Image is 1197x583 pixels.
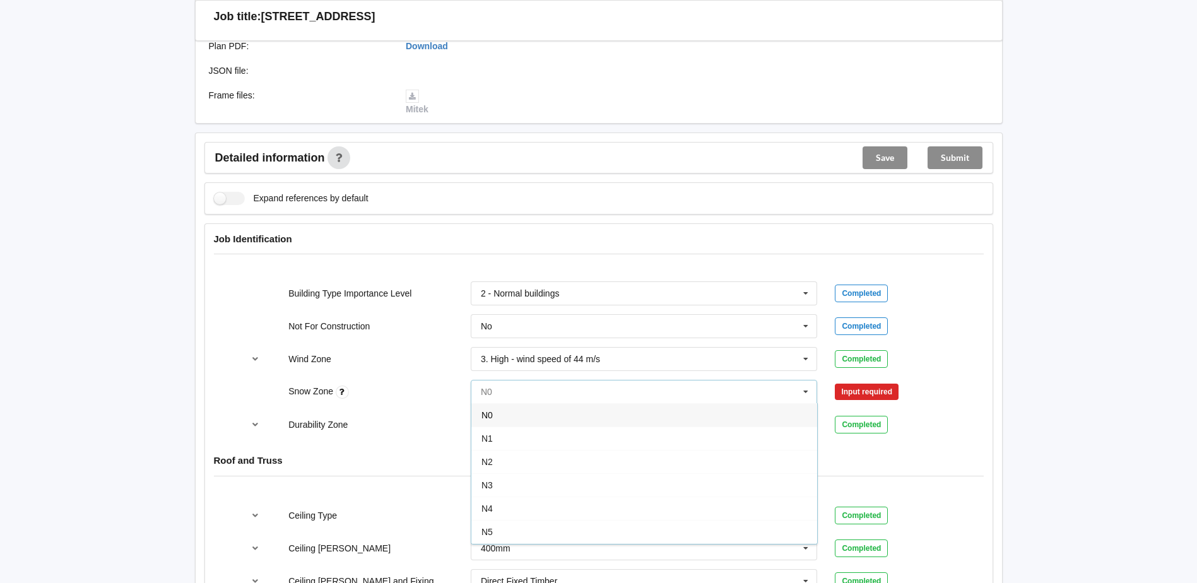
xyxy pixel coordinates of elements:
[200,89,398,115] div: Frame files :
[835,384,899,400] div: Input required
[835,317,888,335] div: Completed
[288,510,337,521] label: Ceiling Type
[243,348,268,370] button: reference-toggle
[481,410,493,420] span: N0
[214,454,984,466] h4: Roof and Truss
[835,416,888,433] div: Completed
[288,543,391,553] label: Ceiling [PERSON_NAME]
[288,321,370,331] label: Not For Construction
[214,9,261,24] h3: Job title:
[288,354,331,364] label: Wind Zone
[481,527,493,537] span: N5
[481,355,600,363] div: 3. High - wind speed of 44 m/s
[200,40,398,52] div: Plan PDF :
[835,507,888,524] div: Completed
[481,433,493,444] span: N1
[406,41,448,51] a: Download
[243,504,268,527] button: reference-toggle
[481,289,560,298] div: 2 - Normal buildings
[481,480,493,490] span: N3
[835,539,888,557] div: Completed
[261,9,375,24] h3: [STREET_ADDRESS]
[288,386,336,396] label: Snow Zone
[288,420,348,430] label: Durability Zone
[243,537,268,560] button: reference-toggle
[406,90,428,114] a: Mitek
[243,413,268,436] button: reference-toggle
[200,64,398,77] div: JSON file :
[481,503,493,514] span: N4
[481,544,510,553] div: 400mm
[288,288,411,298] label: Building Type Importance Level
[214,233,984,245] h4: Job Identification
[214,192,369,205] label: Expand references by default
[835,350,888,368] div: Completed
[215,152,325,163] span: Detailed information
[835,285,888,302] div: Completed
[481,322,492,331] div: No
[481,457,493,467] span: N2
